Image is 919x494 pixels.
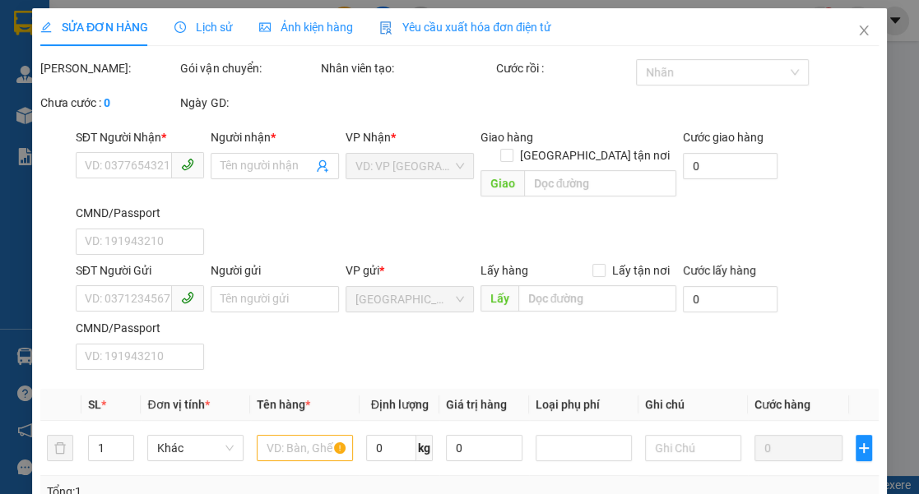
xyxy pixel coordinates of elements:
[257,435,353,461] input: VD: Bàn, Ghế
[88,398,101,411] span: SL
[480,285,518,312] span: Lấy
[856,441,871,455] span: plus
[40,94,177,112] div: Chưa cước :
[379,21,551,34] span: Yêu cầu xuất hóa đơn điện tử
[518,285,676,312] input: Dọc đường
[121,450,131,459] span: down
[76,319,204,337] div: CMND/Passport
[346,261,474,279] div: VP gửi
[40,21,148,34] span: SỬA ĐƠN HÀNG
[76,128,204,146] div: SĐT Người Nhận
[638,389,748,421] th: Ghi chú
[480,170,524,196] span: Giao
[379,21,392,35] img: icon
[683,131,764,144] label: Cước giao hàng
[606,261,676,279] span: Lấy tận nơi
[104,96,110,109] b: 0
[754,398,810,411] span: Cước hàng
[321,59,493,77] div: Nhân viên tạo:
[683,286,777,312] input: Cước lấy hàng
[754,435,842,461] input: 0
[211,261,339,279] div: Người gửi
[40,59,177,77] div: [PERSON_NAME]:
[259,21,271,33] span: picture
[841,8,887,54] button: Close
[181,291,194,304] span: phone
[174,21,233,34] span: Lịch sử
[496,59,633,77] div: Cước rồi :
[116,448,134,460] span: Decrease Value
[181,94,318,112] div: Ngày GD:
[121,438,131,448] span: up
[148,398,210,411] span: Đơn vị tính
[174,21,186,33] span: clock-circle
[416,435,433,461] span: kg
[158,436,234,460] span: Khác
[857,24,870,37] span: close
[513,146,676,164] span: [GEOGRAPHIC_DATA] tận nơi
[371,398,429,411] span: Định lượng
[40,21,52,33] span: edit
[181,59,318,77] div: Gói vận chuyển:
[257,398,310,411] span: Tên hàng
[856,435,872,461] button: plus
[524,170,676,196] input: Dọc đường
[645,435,741,461] input: Ghi Chú
[211,128,339,146] div: Người nhận
[683,153,777,179] input: Cước giao hàng
[480,131,533,144] span: Giao hàng
[529,389,638,421] th: Loại phụ phí
[181,158,194,171] span: phone
[316,159,329,173] span: user-add
[116,436,134,448] span: Increase Value
[259,21,353,34] span: Ảnh kiện hàng
[76,261,204,279] div: SĐT Người Gửi
[355,287,464,312] span: Hòa Đông
[76,204,204,222] div: CMND/Passport
[683,264,756,277] label: Cước lấy hàng
[346,131,391,144] span: VP Nhận
[47,435,73,461] button: delete
[480,264,528,277] span: Lấy hàng
[446,398,507,411] span: Giá trị hàng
